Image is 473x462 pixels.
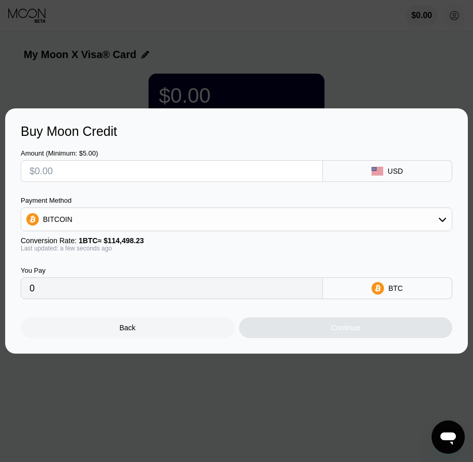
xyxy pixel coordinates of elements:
[21,236,452,245] div: Conversion Rate:
[388,284,403,292] div: BTC
[21,267,323,274] div: You Pay
[120,324,136,332] div: Back
[21,245,452,252] div: Last updated: a few seconds ago
[388,167,403,175] div: USD
[21,197,452,204] div: Payment Method
[79,236,144,245] span: 1 BTC ≈ $114,498.23
[21,317,234,338] div: Back
[432,421,465,454] iframe: Button to launch messaging window
[21,209,452,230] div: BITCOIN
[43,215,72,223] div: BITCOIN
[29,161,314,181] input: $0.00
[21,124,452,139] div: Buy Moon Credit
[21,149,323,157] div: Amount (Minimum: $5.00)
